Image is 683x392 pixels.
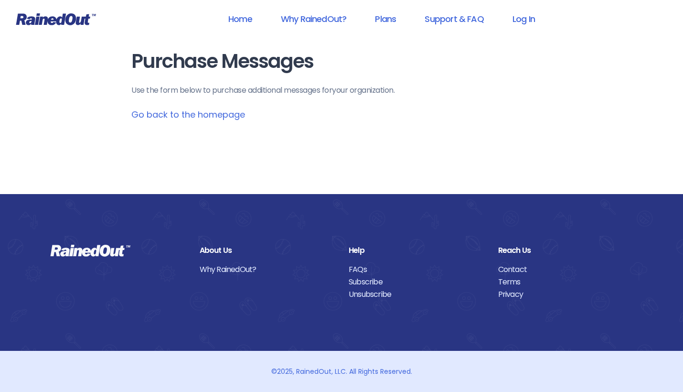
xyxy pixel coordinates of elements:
[200,244,335,257] div: About Us
[216,8,265,30] a: Home
[363,8,408,30] a: Plans
[412,8,496,30] a: Support & FAQ
[349,276,484,288] a: Subscribe
[498,263,633,276] a: Contact
[349,263,484,276] a: FAQs
[131,109,245,120] a: Go back to the homepage
[498,244,633,257] div: Reach Us
[498,276,633,288] a: Terms
[131,85,552,96] p: Use the form below to purchase additional messages for your organization .
[131,51,552,72] h1: Purchase Messages
[349,244,484,257] div: Help
[349,288,484,301] a: Unsubscribe
[500,8,547,30] a: Log In
[200,263,335,276] a: Why RainedOut?
[268,8,359,30] a: Why RainedOut?
[498,288,633,301] a: Privacy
